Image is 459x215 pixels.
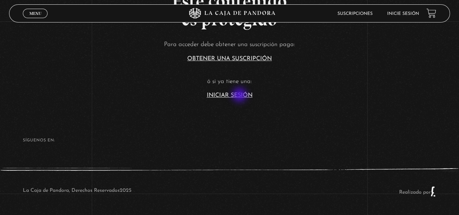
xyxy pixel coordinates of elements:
span: Menu [29,11,41,16]
a: Inicie sesión [387,12,419,16]
p: La Caja de Pandora, Derechos Reservados 2025 [23,186,131,197]
h4: SÍguenos en: [23,138,436,142]
span: Cerrar [27,17,44,22]
a: Suscripciones [337,12,373,16]
a: Iniciar Sesión [207,92,253,98]
a: Obtener una suscripción [187,56,272,62]
a: View your shopping cart [426,8,436,18]
a: Realizado por [399,190,436,195]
